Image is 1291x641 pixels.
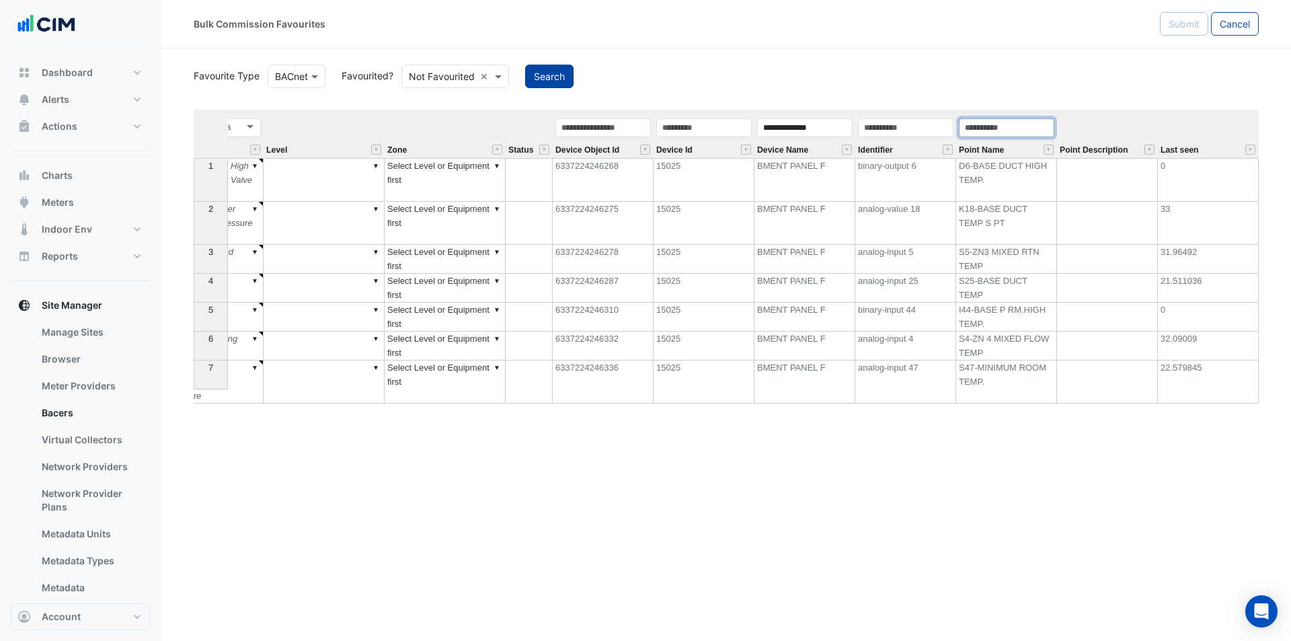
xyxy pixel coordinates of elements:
[11,243,151,270] button: Reports
[385,245,506,274] td: Select Level or Equipment first
[208,276,213,286] span: 4
[492,361,502,375] div: ▼
[42,299,102,312] span: Site Manager
[956,332,1057,361] td: S4-ZN 4 MIXED FLOW TEMP
[370,159,381,173] div: ▼
[956,274,1057,303] td: S25-BASE DUCT TEMP
[492,202,502,216] div: ▼
[654,303,754,332] td: 15025
[249,245,260,259] div: ▼
[17,196,31,209] app-icon: Meters
[1158,274,1259,303] td: 21.511036
[553,332,654,361] td: 6337224246332
[956,245,1057,274] td: S5-ZN3 MIXED RTN TEMP
[194,17,325,31] div: Bulk Commission Favourites
[654,202,754,245] td: 15025
[855,158,956,202] td: binary-output 6
[31,400,151,426] a: Bacers
[1158,245,1259,274] td: 31.96492
[31,319,151,346] a: Manage Sites
[1158,158,1259,202] td: 0
[1245,595,1278,628] div: Open Intercom Messenger
[1220,18,1250,30] span: Cancel
[956,361,1057,404] td: S47-MINIMUM ROOM TEMP.
[492,159,502,173] div: ▼
[11,603,151,630] button: Account
[208,305,213,315] span: 5
[208,247,213,257] span: 3
[492,332,502,346] div: ▼
[17,299,31,312] app-icon: Site Manager
[492,303,502,317] div: ▼
[385,361,506,404] td: Select Level or Equipment first
[855,332,956,361] td: analog-input 4
[11,292,151,319] button: Site Manager
[31,346,151,373] a: Browser
[17,93,31,106] app-icon: Alerts
[11,86,151,113] button: Alerts
[249,202,260,216] div: ▼
[492,274,502,288] div: ▼
[186,69,260,83] label: Favourite Type
[42,610,81,624] span: Account
[553,303,654,332] td: 6337224246310
[1158,202,1259,245] td: 33
[855,303,956,332] td: binary-input 44
[17,169,31,182] app-icon: Charts
[42,196,74,209] span: Meters
[370,245,381,259] div: ▼
[480,69,492,83] span: Clear
[1161,146,1199,155] span: Last seen
[370,303,381,317] div: ▼
[31,426,151,453] a: Virtual Collectors
[31,453,151,480] a: Network Providers
[1158,303,1259,332] td: 0
[654,332,754,361] td: 15025
[385,274,506,303] td: Select Level or Equipment first
[1158,332,1259,361] td: 32.09009
[385,158,506,202] td: Select Level or Equipment first
[385,202,506,245] td: Select Level or Equipment first
[17,66,31,79] app-icon: Dashboard
[858,146,893,155] span: Identifier
[249,303,260,317] div: ▼
[208,334,213,344] span: 6
[42,169,73,182] span: Charts
[553,202,654,245] td: 6337224246275
[553,158,654,202] td: 6337224246268
[754,303,855,332] td: BMENT PANEL F
[754,245,855,274] td: BMENT PANEL F
[42,250,78,263] span: Reports
[855,274,956,303] td: analog-input 25
[956,202,1057,245] td: K18-BASE DUCT TEMP S PT
[16,11,77,38] img: Company Logo
[42,223,92,236] span: Indoor Env
[1211,12,1259,36] button: Cancel
[42,120,77,133] span: Actions
[31,601,151,628] a: Meters
[555,146,619,155] span: Device Object Id
[754,332,855,361] td: BMENT PANEL F
[959,146,1004,155] span: Point Name
[31,521,151,548] a: Metadata Units
[754,361,855,404] td: BMENT PANEL F
[31,373,151,400] a: Meter Providers
[385,332,506,361] td: Select Level or Equipment first
[754,158,855,202] td: BMENT PANEL F
[249,159,260,173] div: ▼
[208,363,213,373] span: 7
[754,202,855,245] td: BMENT PANEL F
[370,202,381,216] div: ▼
[492,245,502,259] div: ▼
[370,361,381,375] div: ▼
[956,303,1057,332] td: I44-BASE P RM.HIGH TEMP.
[31,574,151,601] a: Metadata
[855,202,956,245] td: analog-value 18
[553,274,654,303] td: 6337224246287
[855,361,956,404] td: analog-input 47
[208,204,213,214] span: 2
[1060,146,1128,155] span: Point Description
[956,158,1057,202] td: D6-BASE DUCT HIGH TEMP.
[1158,361,1259,404] td: 22.579845
[334,69,393,83] label: Favourited?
